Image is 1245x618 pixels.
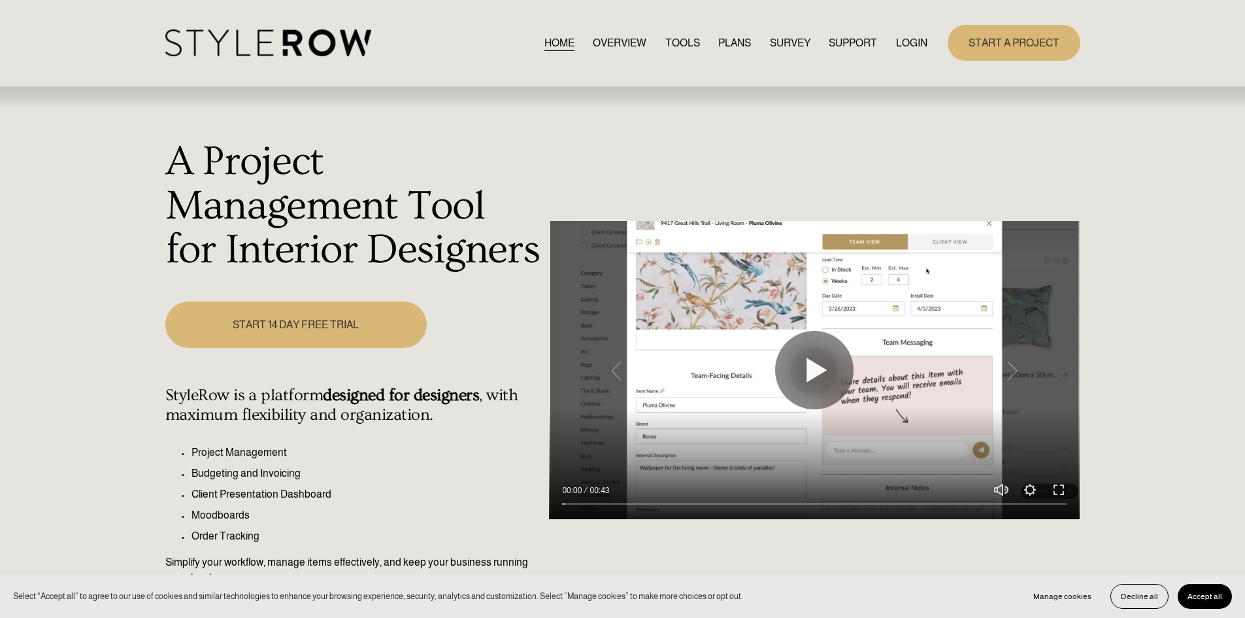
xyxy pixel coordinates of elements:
[165,555,542,586] p: Simplify your workflow, manage items effectively, and keep your business running seamlessly.
[191,528,542,544] p: Order Tracking
[323,386,479,405] strong: designed for designers
[1033,592,1091,601] span: Manage cookies
[1023,584,1101,609] button: Manage cookies
[191,507,542,523] p: Moodboards
[775,331,854,409] button: Play
[665,34,700,52] a: TOOLS
[829,34,877,52] a: folder dropdown
[1110,584,1169,609] button: Decline all
[718,34,751,52] a: PLANS
[585,484,612,497] div: Duration
[191,445,542,460] p: Project Management
[191,466,542,481] p: Budgeting and Invoicing
[165,29,371,56] img: StyleRow
[1178,584,1232,609] button: Accept all
[1187,592,1222,601] span: Accept all
[829,35,877,51] span: SUPPORT
[593,34,646,52] a: OVERVIEW
[562,484,585,497] div: Current time
[948,25,1080,61] a: START A PROJECT
[544,34,574,52] a: HOME
[191,487,542,502] p: Client Presentation Dashboard
[770,34,810,52] a: SURVEY
[896,34,927,52] a: LOGIN
[562,500,1067,509] input: Seek
[165,301,427,348] a: START 14 DAY FREE TRIAL
[13,590,743,602] p: Select “Accept all” to agree to our use of cookies and similar technologies to enhance your brows...
[165,386,542,425] h4: StyleRow is a platform , with maximum flexibility and organization.
[1121,592,1158,601] span: Decline all
[165,140,542,273] h1: A Project Management Tool for Interior Designers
